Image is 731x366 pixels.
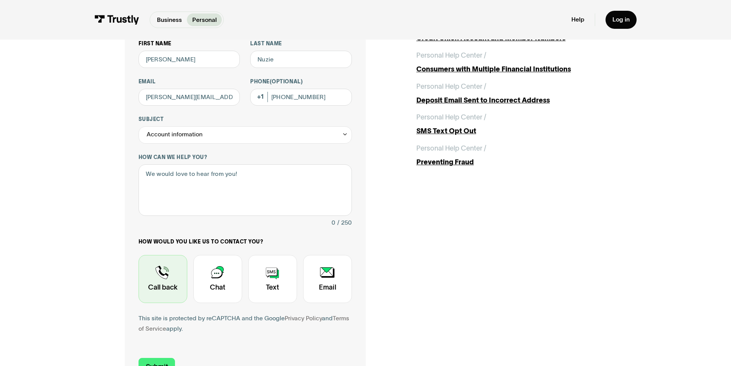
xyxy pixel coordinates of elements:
[139,89,240,106] input: alex@mail.com
[337,218,352,228] div: / 250
[192,15,217,25] p: Personal
[270,79,303,84] span: (Optional)
[606,11,637,29] a: Log in
[139,78,240,85] label: Email
[416,50,607,75] a: Personal Help Center /Consumers with Multiple Financial Institutions
[94,15,139,25] img: Trustly Logo
[416,81,486,92] div: Personal Help Center /
[187,13,222,26] a: Personal
[139,154,352,161] label: How can we help you?
[612,16,630,23] div: Log in
[416,64,607,75] div: Consumers with Multiple Financial Institutions
[139,315,349,332] a: Terms of Service
[157,15,182,25] p: Business
[332,218,335,228] div: 0
[416,112,486,123] div: Personal Help Center /
[250,78,352,85] label: Phone
[250,89,352,106] input: (555) 555-5555
[571,16,584,23] a: Help
[139,51,240,68] input: Alex
[285,315,322,321] a: Privacy Policy
[139,116,352,123] label: Subject
[416,81,607,106] a: Personal Help Center /Deposit Email Sent to Incorrect Address
[139,40,240,47] label: First name
[139,126,352,144] div: Account information
[416,50,486,61] div: Personal Help Center /
[139,313,352,334] div: This site is protected by reCAPTCHA and the Google and apply.
[139,238,352,245] label: How would you like us to contact you?
[416,126,607,136] div: SMS Text Opt Out
[416,143,486,154] div: Personal Help Center /
[416,157,607,167] div: Preventing Fraud
[147,129,203,140] div: Account information
[250,40,352,47] label: Last name
[152,13,187,26] a: Business
[416,112,607,136] a: Personal Help Center /SMS Text Opt Out
[416,143,607,167] a: Personal Help Center /Preventing Fraud
[416,95,607,106] div: Deposit Email Sent to Incorrect Address
[250,51,352,68] input: Howard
